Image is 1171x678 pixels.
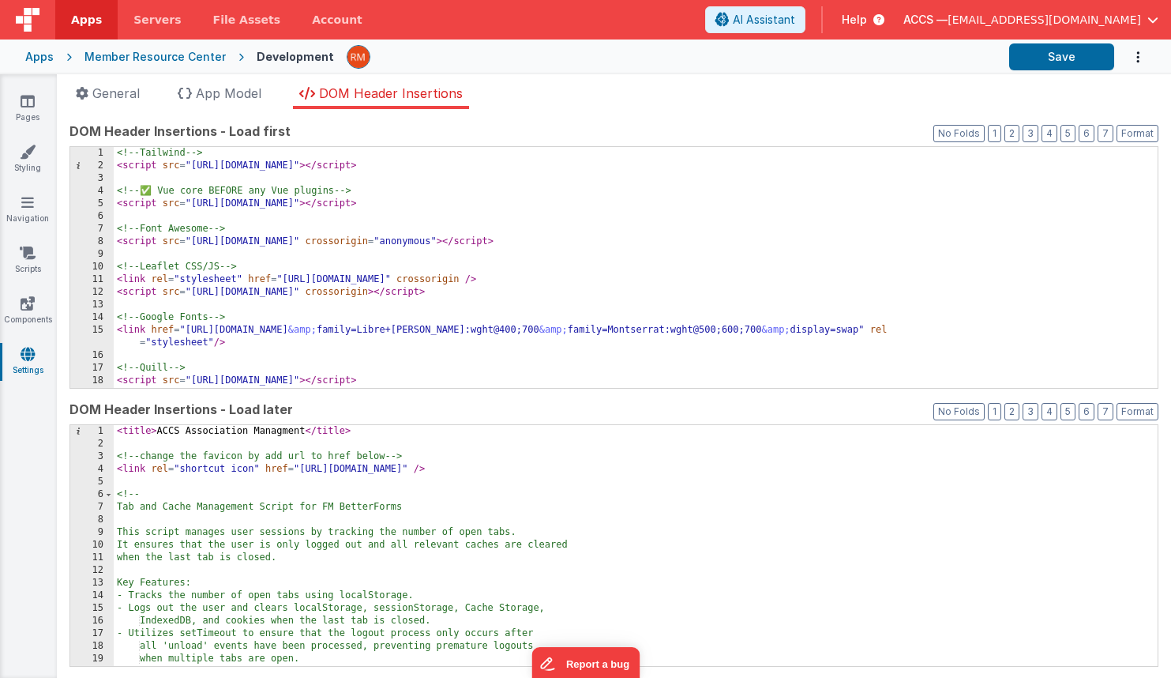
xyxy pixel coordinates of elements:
button: Format [1117,403,1158,420]
div: Apps [25,49,54,65]
div: 17 [70,627,114,640]
div: 4 [70,463,114,476]
button: 2 [1004,403,1019,420]
span: App Model [196,85,261,101]
button: 4 [1042,125,1057,142]
span: DOM Header Insertions [319,85,463,101]
div: 19 [70,653,114,665]
div: 9 [70,248,114,261]
button: Save [1009,43,1114,70]
div: Development [257,49,334,65]
div: 1 [70,425,114,438]
button: 6 [1079,403,1094,420]
button: 3 [1023,125,1038,142]
button: 1 [988,403,1001,420]
button: No Folds [933,403,985,420]
div: 13 [70,299,114,311]
button: 4 [1042,403,1057,420]
div: 2 [70,438,114,450]
button: 7 [1098,403,1113,420]
button: 7 [1098,125,1113,142]
div: 3 [70,172,114,185]
button: 6 [1079,125,1094,142]
div: 18 [70,375,114,387]
div: 20 [70,665,114,678]
div: 16 [70,615,114,627]
div: 13 [70,577,114,589]
span: DOM Header Insertions - Load later [69,400,293,419]
div: 8 [70,235,114,248]
div: 18 [70,640,114,653]
div: 12 [70,286,114,299]
span: Apps [71,12,102,28]
button: ACCS — [EMAIL_ADDRESS][DOMAIN_NAME] [903,12,1158,28]
span: File Assets [213,12,281,28]
button: 3 [1023,403,1038,420]
div: 7 [70,501,114,514]
div: 10 [70,539,114,552]
div: 16 [70,349,114,362]
div: 14 [70,311,114,324]
button: Options [1114,41,1146,73]
div: 7 [70,223,114,235]
div: 8 [70,514,114,526]
button: No Folds [933,125,985,142]
div: 5 [70,198,114,210]
div: 15 [70,602,114,615]
div: 11 [70,552,114,564]
button: Format [1117,125,1158,142]
div: 2 [70,160,114,172]
div: 14 [70,589,114,602]
button: AI Assistant [705,6,805,33]
button: 2 [1004,125,1019,142]
div: 9 [70,526,114,539]
div: 1 [70,147,114,160]
div: 6 [70,210,114,223]
div: 4 [70,185,114,198]
img: 1e10b08f9103151d1000344c2f9be56b [347,46,370,68]
button: 5 [1060,403,1075,420]
span: Help [842,12,867,28]
span: ACCS — [903,12,948,28]
div: 17 [70,362,114,375]
div: 12 [70,564,114,577]
div: 10 [70,261,114,273]
div: 15 [70,324,114,349]
span: General [92,85,140,101]
div: 5 [70,476,114,488]
div: 19 [70,387,114,400]
span: DOM Header Insertions - Load first [69,122,291,141]
span: AI Assistant [733,12,795,28]
button: 1 [988,125,1001,142]
span: [EMAIL_ADDRESS][DOMAIN_NAME] [948,12,1141,28]
div: Member Resource Center [84,49,226,65]
button: 5 [1060,125,1075,142]
span: Servers [133,12,181,28]
div: 6 [70,488,114,501]
div: 3 [70,450,114,463]
div: 11 [70,273,114,286]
